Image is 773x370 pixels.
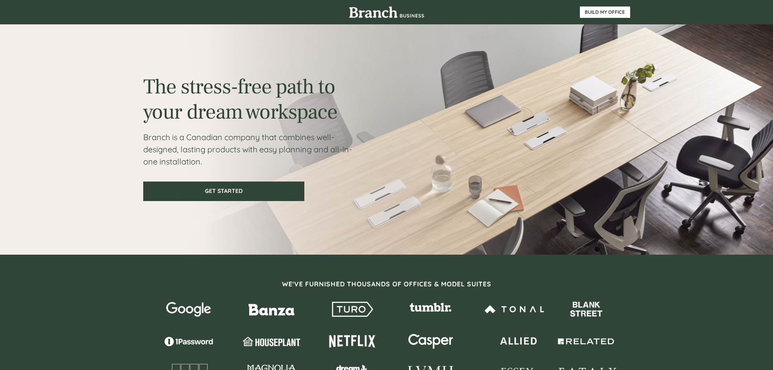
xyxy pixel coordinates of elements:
[143,182,304,201] a: GET STARTED
[282,280,491,288] span: WE'VE FURNISHED THOUSANDS OF OFFICES & MODEL SUITES
[143,73,337,125] span: The stress-free path to your dream workspace
[143,132,352,167] span: Branch is a Canadian company that combines well-designed, lasting products with easy planning and...
[580,9,630,15] span: BUILD MY OFFICE
[580,6,630,18] a: BUILD MY OFFICE
[144,188,304,195] span: GET STARTED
